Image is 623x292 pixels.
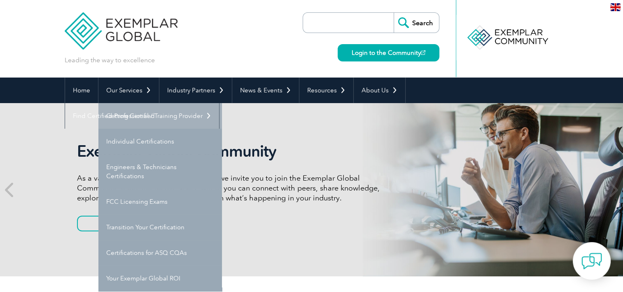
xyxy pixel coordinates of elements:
p: Leading the way to excellence [65,56,155,65]
a: Engineers & Technicians Certifications [98,154,222,189]
a: Resources [299,78,353,103]
a: Find Certified Professional / Training Provider [65,103,219,129]
a: Join Now [77,216,155,231]
a: Your Exemplar Global ROI [98,266,222,291]
a: Our Services [98,78,159,103]
img: open_square.png [421,50,425,55]
a: Transition Your Certification [98,214,222,240]
p: As a valued member of Exemplar Global, we invite you to join the Exemplar Global Community—a fun,... [77,173,386,203]
a: About Us [354,78,405,103]
a: News & Events [232,78,299,103]
a: Industry Partners [159,78,232,103]
img: contact-chat.png [581,251,602,271]
h2: Exemplar Global Community [77,142,386,161]
a: Certifications for ASQ CQAs [98,240,222,266]
a: Login to the Community [338,44,439,61]
a: Individual Certifications [98,129,222,154]
a: FCC Licensing Exams [98,189,222,214]
img: en [610,3,621,11]
a: Home [65,78,98,103]
input: Search [394,13,439,33]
